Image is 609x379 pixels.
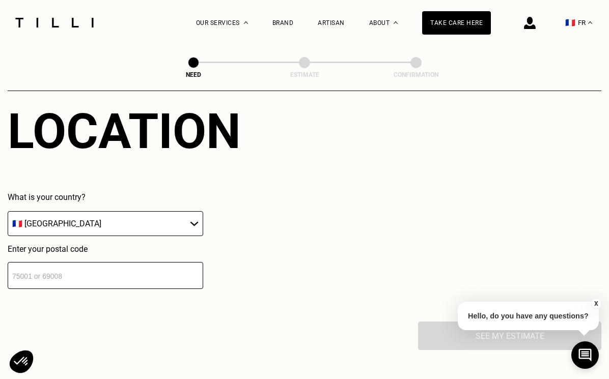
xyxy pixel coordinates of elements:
[588,21,592,24] img: drop-down menu
[394,21,398,24] img: About drop-down menu
[591,298,601,309] button: X
[524,17,536,29] img: connection icon
[12,18,97,27] img: Tilli Dressmaking Service Logo
[244,21,248,24] img: Drop-down menu
[468,312,589,320] font: Hello, do you have any questions?
[318,19,345,26] a: Artisan
[430,19,483,26] font: Take care here
[8,262,203,289] input: 75001 or 69008
[8,192,86,202] font: What is your country?
[394,71,438,78] font: Confirmation
[422,11,491,35] a: Take care here
[272,19,294,26] a: Brand
[8,244,88,254] font: Enter your postal code
[594,300,598,307] font: X
[290,71,319,78] font: Estimate
[565,18,575,27] font: 🇫🇷
[186,71,201,78] font: Need
[578,19,586,26] font: FR
[8,103,241,160] font: Location
[196,19,240,26] font: Our services
[369,19,390,26] font: About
